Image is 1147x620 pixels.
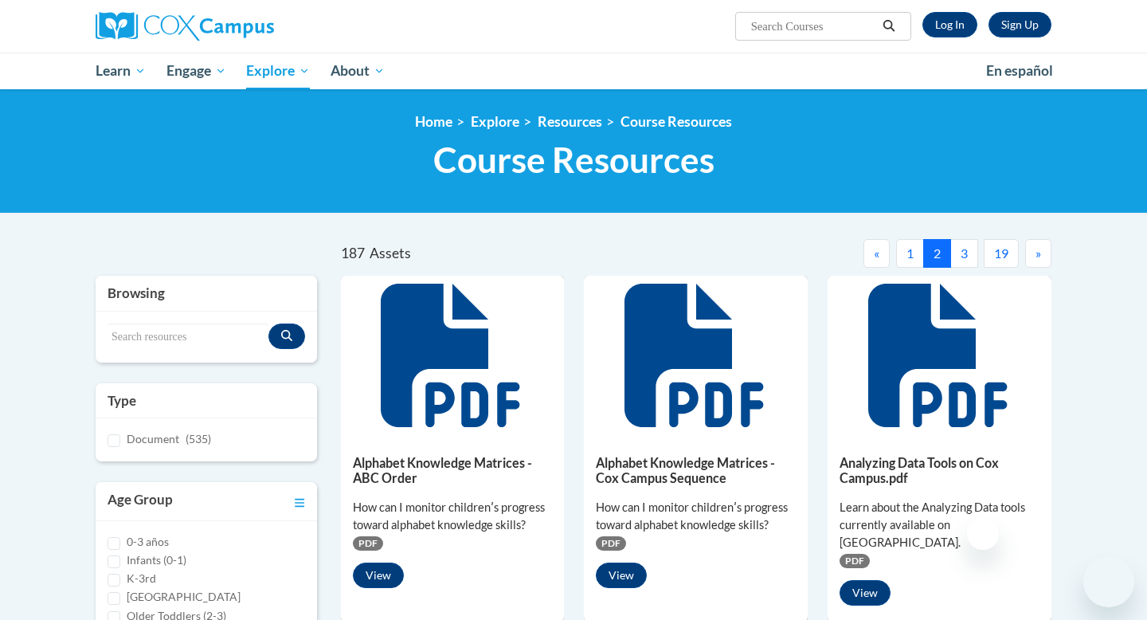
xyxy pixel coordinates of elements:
[967,518,999,550] iframe: Close message
[874,245,879,261] span: «
[353,536,383,551] span: PDF
[1025,239,1051,268] button: Next
[596,536,626,551] span: PDF
[85,53,156,89] a: Learn
[127,570,156,587] label: K-3rd
[108,490,173,512] h3: Age Group
[370,245,411,261] span: Assets
[268,324,305,349] button: Search resources
[538,113,602,130] a: Resources
[896,239,924,268] button: 1
[127,551,186,569] label: Infants (0-1)
[976,54,1063,88] a: En español
[72,53,1075,89] div: Main menu
[236,53,320,89] a: Explore
[696,239,1051,268] nav: Pagination Navigation
[353,455,553,486] h5: Alphabet Knowledge Matrices - ABC Order
[950,239,978,268] button: 3
[341,245,365,261] span: 187
[108,284,305,303] h3: Browsing
[471,113,519,130] a: Explore
[320,53,395,89] a: About
[923,239,951,268] button: 2
[840,580,891,606] button: View
[922,12,977,37] a: Log In
[596,499,796,534] div: How can I monitor childrenʹs progress toward alphabet knowledge skills?
[1035,245,1041,261] span: »
[331,61,385,80] span: About
[186,432,211,445] span: (535)
[986,62,1053,79] span: En español
[433,139,714,181] span: Course Resources
[750,17,877,36] input: Search Courses
[96,61,146,80] span: Learn
[108,391,305,410] h3: Type
[127,432,179,445] span: Document
[108,324,268,351] input: Search resources
[96,12,274,41] img: Cox Campus
[353,499,553,534] div: How can I monitor childrenʹs progress toward alphabet knowledge skills?
[127,533,169,551] label: 0-3 años
[353,563,404,588] button: View
[863,239,890,268] button: Previous
[840,455,1039,486] h5: Analyzing Data Tools on Cox Campus.pdf
[877,17,901,36] button: Search
[156,53,237,89] a: Engage
[620,113,732,130] a: Course Resources
[246,61,310,80] span: Explore
[596,455,796,486] h5: Alphabet Knowledge Matrices - Cox Campus Sequence
[1083,556,1134,607] iframe: Button to launch messaging window
[840,499,1039,551] div: Learn about the Analyzing Data tools currently available on [GEOGRAPHIC_DATA].
[840,554,870,568] span: PDF
[96,12,398,41] a: Cox Campus
[127,588,241,606] label: [GEOGRAPHIC_DATA]
[596,563,647,588] button: View
[984,239,1019,268] button: 19
[988,12,1051,37] a: Register
[415,113,452,130] a: Home
[166,61,226,80] span: Engage
[295,490,305,512] a: Toggle collapse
